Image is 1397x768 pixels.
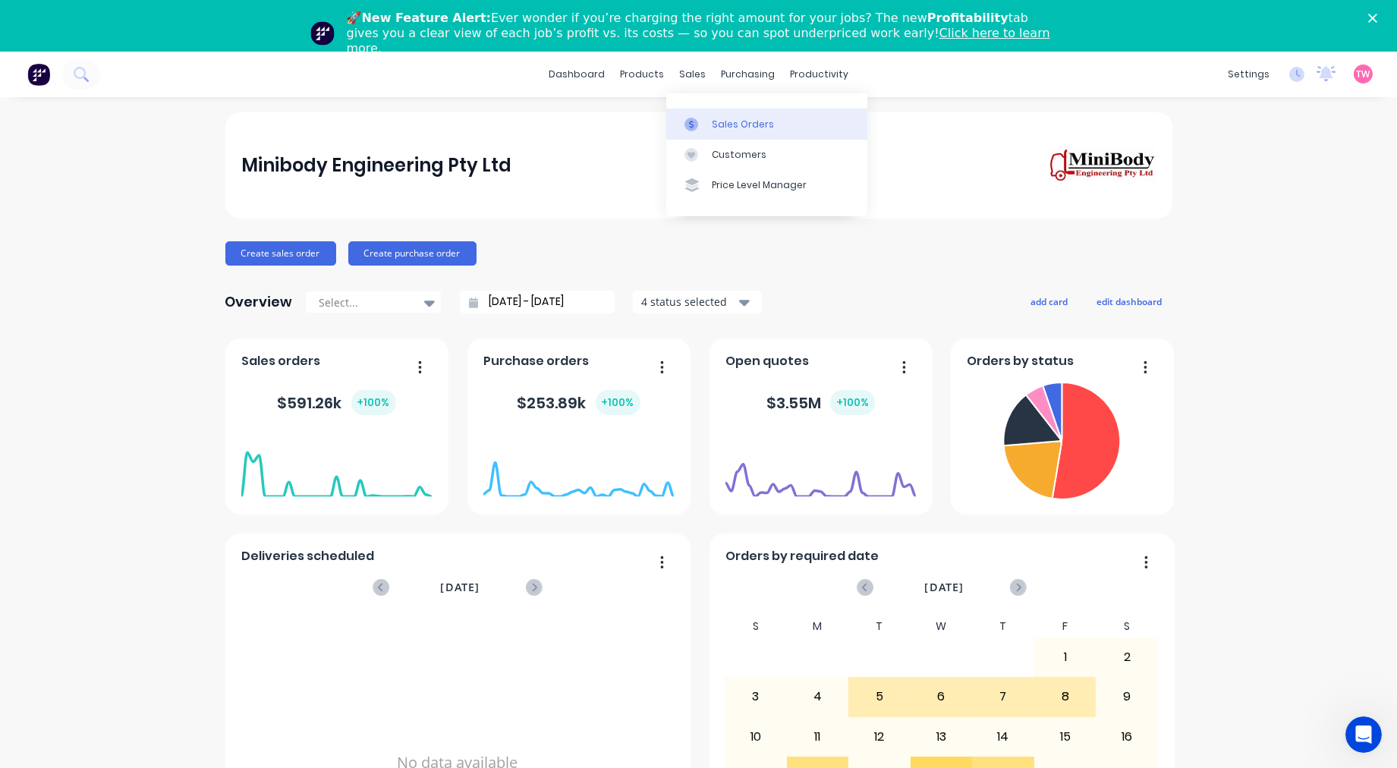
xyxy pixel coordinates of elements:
div: 1 [1035,638,1096,676]
button: edit dashboard [1087,291,1172,311]
div: Price Level Manager [712,178,807,192]
img: Minibody Engineering Pty Ltd [1049,148,1156,183]
img: Factory [27,63,50,86]
div: M [787,615,849,637]
div: S [1096,615,1158,637]
div: 6 [911,678,972,716]
button: add card [1021,291,1078,311]
div: 12 [849,718,910,756]
div: 3 [725,678,786,716]
div: Sales Orders [712,118,774,131]
div: 15 [1035,718,1096,756]
div: Customers [712,148,766,162]
img: Profile image for Team [310,21,335,46]
div: 14 [973,718,1034,756]
div: F [1034,615,1097,637]
a: Click here to learn more. [347,26,1050,55]
span: [DATE] [440,579,480,596]
div: + 100 % [351,390,396,415]
a: Price Level Manager [666,170,867,200]
div: 10 [725,718,786,756]
iframe: Intercom live chat [1345,716,1382,753]
div: 2 [1097,638,1157,676]
div: 9 [1097,678,1157,716]
div: S [725,615,787,637]
div: $ 591.26k [278,390,396,415]
div: 4 [788,678,848,716]
div: products [612,63,672,86]
span: Open quotes [725,352,809,370]
b: New Feature Alert: [362,11,492,25]
span: Orders by status [967,352,1074,370]
div: $ 3.55M [766,390,875,415]
span: Purchase orders [483,352,589,370]
div: 11 [788,718,848,756]
b: Profitability [927,11,1008,25]
div: 🚀 Ever wonder if you’re charging the right amount for your jobs? The new tab gives you a clear vi... [347,11,1063,56]
div: + 100 % [596,390,640,415]
button: Create purchase order [348,241,477,266]
div: productivity [782,63,856,86]
div: purchasing [713,63,782,86]
div: W [911,615,973,637]
div: Overview [225,287,293,317]
div: 13 [911,718,972,756]
div: T [972,615,1034,637]
div: $ 253.89k [518,390,640,415]
a: dashboard [541,63,612,86]
span: Deliveries scheduled [241,547,374,565]
span: [DATE] [924,579,964,596]
span: TW [1357,68,1370,81]
div: 7 [973,678,1034,716]
div: T [848,615,911,637]
div: 16 [1097,718,1157,756]
button: 4 status selected [633,291,762,313]
div: sales [672,63,713,86]
div: 4 status selected [641,294,737,310]
div: settings [1220,63,1277,86]
div: 5 [849,678,910,716]
div: Close [1368,14,1383,23]
a: Customers [666,140,867,170]
span: Sales orders [241,352,320,370]
div: Minibody Engineering Pty Ltd [241,150,511,181]
button: Create sales order [225,241,336,266]
div: 8 [1035,678,1096,716]
a: Sales Orders [666,109,867,139]
div: + 100 % [830,390,875,415]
